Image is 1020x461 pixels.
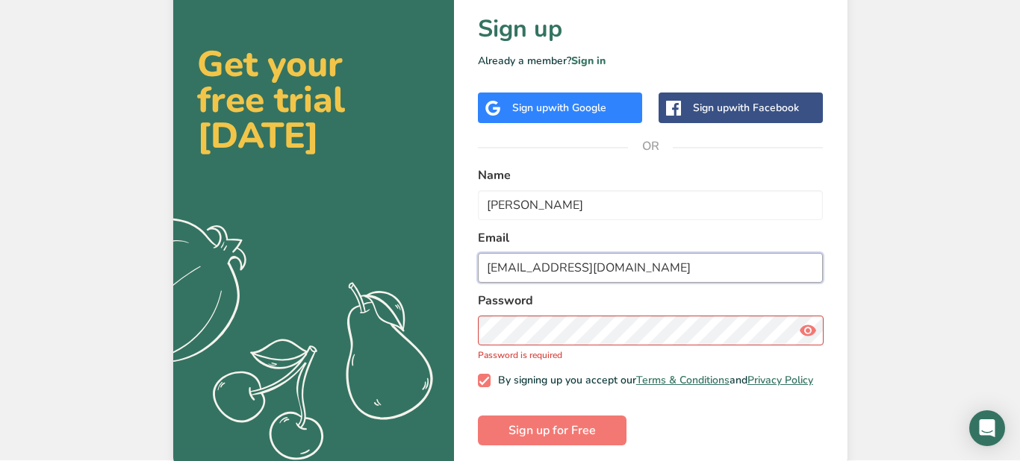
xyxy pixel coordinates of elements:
span: Sign up for Free [509,421,596,439]
h2: Get your free trial [DATE] [197,46,430,154]
input: John Doe [478,190,824,220]
button: Sign up for Free [478,415,626,445]
span: By signing up you accept our and [491,374,813,387]
p: Already a member? [478,53,824,69]
span: with Google [548,101,606,115]
label: Email [478,229,824,247]
div: Open Intercom Messenger [969,410,1005,446]
div: Sign up [512,100,606,116]
h1: Sign up [478,11,824,47]
a: Privacy Policy [747,373,813,387]
a: Sign in [571,54,606,68]
p: Password is required [478,348,824,362]
input: email@example.com [478,253,824,283]
span: with Facebook [729,101,799,115]
label: Password [478,292,824,310]
label: Name [478,166,824,184]
span: OR [628,124,673,169]
div: Sign up [693,100,799,116]
a: Terms & Conditions [636,373,730,387]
